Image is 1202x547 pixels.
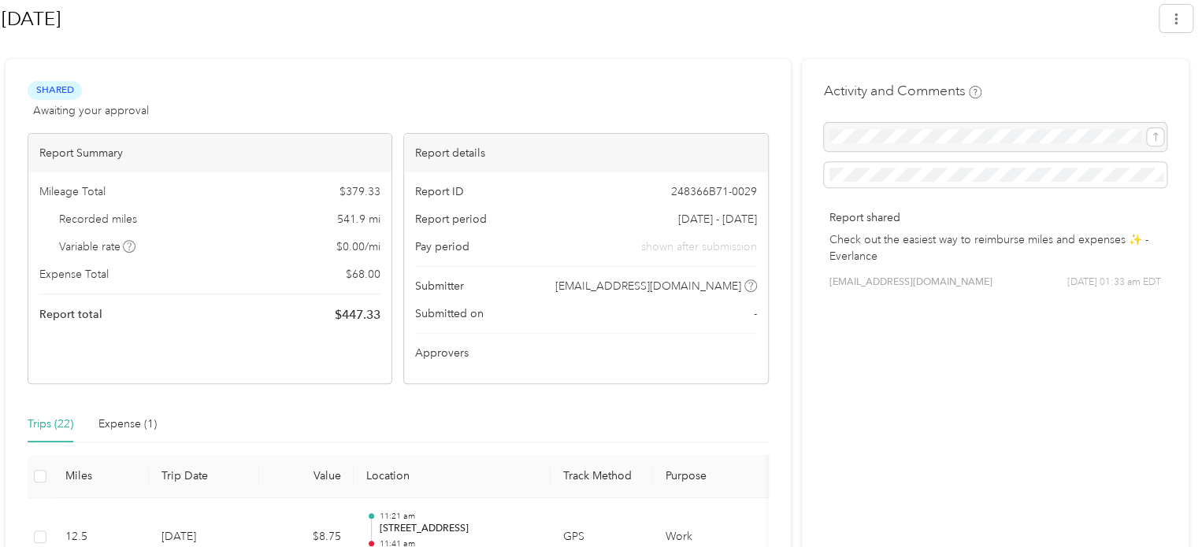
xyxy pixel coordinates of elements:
th: Value [259,455,354,498]
th: Purpose [653,455,771,498]
span: Report total [39,306,102,323]
th: Track Method [551,455,653,498]
th: Trip Date [149,455,259,498]
div: Report details [404,134,767,172]
p: Check out the easiest way to reimburse miles and expenses ✨ - Everlance [829,231,1161,264]
p: Report shared [829,209,1161,226]
span: Pay period [415,238,469,255]
span: Shared [28,81,82,99]
p: [STREET_ADDRESS] [379,522,538,536]
span: $ 68.00 [346,266,380,283]
span: shown after submission [641,238,757,255]
div: Report Summary [28,134,391,172]
p: 11:21 am [379,511,538,522]
span: Mileage Total [39,183,106,200]
span: Expense Total [39,266,109,283]
span: Recorded miles [59,211,137,227]
span: 248366B71-0029 [671,183,757,200]
span: [DATE] - [DATE] [678,211,757,227]
span: [EMAIL_ADDRESS][DOMAIN_NAME] [555,278,741,294]
div: Expense (1) [98,416,157,433]
span: Report period [415,211,487,227]
span: $ 447.33 [335,305,380,324]
th: Miles [53,455,149,498]
span: Report ID [415,183,464,200]
span: Submitter [415,278,464,294]
span: [DATE] 01:33 am EDT [1067,275,1161,290]
th: Location [354,455,551,498]
span: [EMAIL_ADDRESS][DOMAIN_NAME] [829,275,992,290]
span: Submitted on [415,305,484,322]
span: $ 379.33 [339,183,380,200]
span: - [754,305,757,322]
span: 541.9 mi [337,211,380,227]
div: Trips (22) [28,416,73,433]
span: $ 0.00 / mi [336,238,380,255]
span: Approvers [415,345,469,361]
span: Awaiting your approval [33,102,149,119]
span: Variable rate [59,238,136,255]
h4: Activity and Comments [824,81,981,101]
